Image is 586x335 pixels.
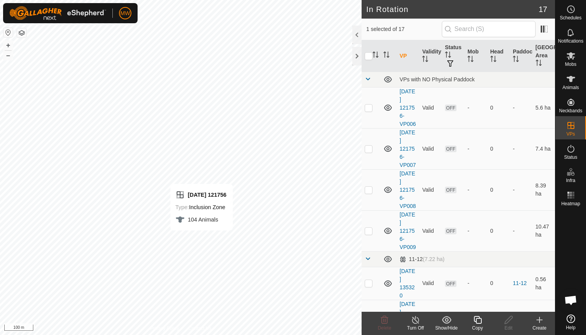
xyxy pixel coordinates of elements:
span: Delete [378,325,391,331]
td: 8.39 ha [533,169,555,210]
div: Edit [493,325,524,332]
td: - [510,210,532,251]
span: 1 selected of 17 [366,25,442,33]
p-sorticon: Activate to sort [372,53,379,59]
span: (7.22 ha) [423,256,445,262]
div: - [467,145,484,153]
p-sorticon: Activate to sort [445,53,451,59]
div: - [467,104,484,112]
th: Head [487,40,510,72]
label: Type: [176,204,189,210]
p-sorticon: Activate to sort [536,61,542,67]
div: VPs with NO Physical Paddock [400,76,552,82]
div: - [467,186,484,194]
td: 0 [487,169,510,210]
span: MW [121,9,130,17]
td: 0 [487,87,510,128]
span: OFF [445,105,457,111]
td: 0 [487,128,510,169]
button: – [3,51,13,60]
p-sorticon: Activate to sort [422,57,428,63]
span: Notifications [558,39,583,43]
td: Valid [419,267,441,300]
td: 0.56 ha [533,267,555,300]
div: Inclusion Zone [176,203,227,212]
td: 10.47 ha [533,210,555,251]
th: Paddock [510,40,532,72]
div: Show/Hide [431,325,462,332]
span: Neckbands [559,108,582,113]
p-sorticon: Activate to sort [467,57,474,63]
td: Valid [419,128,441,169]
td: 0 [487,267,510,300]
span: OFF [445,187,457,193]
span: VPs [566,132,575,136]
a: Privacy Policy [150,325,179,332]
th: Status [442,40,464,72]
div: 104 Animals [176,215,227,224]
span: Status [564,155,577,160]
span: Infra [566,178,575,183]
div: Create [524,325,555,332]
th: Mob [464,40,487,72]
th: [GEOGRAPHIC_DATA] Area [533,40,555,72]
div: - [467,279,484,287]
div: 11-12 [400,256,445,263]
span: OFF [445,228,457,234]
a: 11-12 [513,280,527,286]
th: Validity [419,40,441,72]
span: OFF [445,280,457,287]
div: - [467,227,484,235]
span: Mobs [565,62,576,67]
a: [DATE] 135320 [400,268,415,299]
a: [DATE] 121756-VP007 [400,129,416,168]
td: - [510,169,532,210]
img: Gallagher Logo [9,6,106,20]
a: [DATE] 121756-VP008 [400,170,416,209]
td: Valid [419,87,441,128]
td: Valid [419,169,441,210]
span: Schedules [560,15,581,20]
td: 7.4 ha [533,128,555,169]
button: Map Layers [17,28,26,38]
span: OFF [445,146,457,152]
th: VP [396,40,419,72]
td: 0 [487,210,510,251]
a: [DATE] 121756-VP006 [400,88,416,127]
div: Copy [462,325,493,332]
span: 17 [539,3,547,15]
p-sorticon: Activate to sort [490,57,496,63]
h2: In Rotation [366,5,539,14]
span: Heatmap [561,201,580,206]
button: + [3,41,13,50]
td: Valid [419,210,441,251]
a: Contact Us [188,325,211,332]
input: Search (S) [442,21,536,37]
a: Open chat [559,289,583,312]
div: [DATE] 121756 [176,190,227,199]
td: - [510,87,532,128]
div: Turn Off [400,325,431,332]
span: Animals [562,85,579,90]
p-sorticon: Activate to sort [383,53,390,59]
a: Help [555,311,586,333]
td: 5.6 ha [533,87,555,128]
button: Reset Map [3,28,13,37]
p-sorticon: Activate to sort [513,57,519,63]
span: Help [566,325,576,330]
a: [DATE] 121756-VP009 [400,211,416,250]
td: - [510,128,532,169]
